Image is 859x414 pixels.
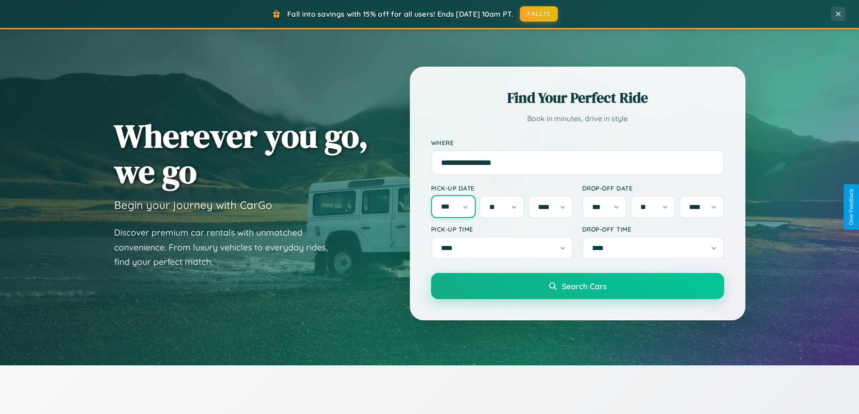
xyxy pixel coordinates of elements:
[562,281,606,291] span: Search Cars
[582,225,724,233] label: Drop-off Time
[114,118,368,189] h1: Wherever you go, we go
[520,6,558,22] button: FALL15
[431,225,573,233] label: Pick-up Time
[431,139,724,146] label: Where
[114,225,340,269] p: Discover premium car rentals with unmatched convenience. From luxury vehicles to everyday rides, ...
[114,198,272,212] h3: Begin your journey with CarGo
[431,184,573,192] label: Pick-up Date
[431,273,724,299] button: Search Cars
[431,112,724,125] p: Book in minutes, drive in style
[431,88,724,108] h2: Find Your Perfect Ride
[582,184,724,192] label: Drop-off Date
[287,9,513,18] span: Fall into savings with 15% off for all users! Ends [DATE] 10am PT.
[848,189,854,225] div: Give Feedback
